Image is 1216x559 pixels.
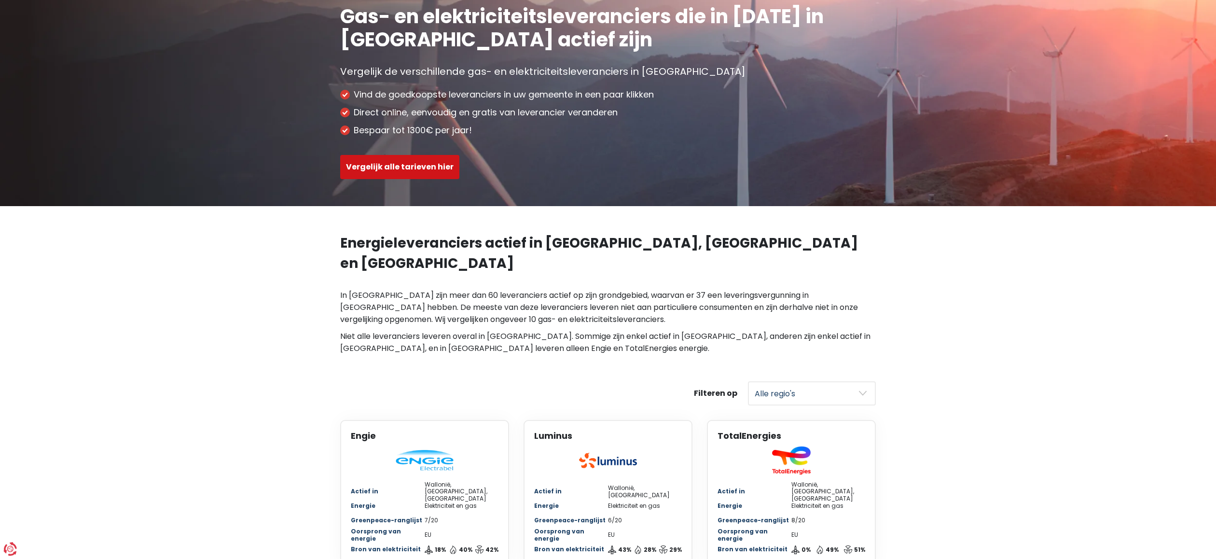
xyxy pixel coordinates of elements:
[351,431,498,441] div: Engie
[340,5,876,51] h1: Gas- en elektriciteitsleveranciers die in [DATE] in [GEOGRAPHIC_DATA] actief zijn
[534,503,608,509] div: Energie
[608,517,682,524] div: 6/20
[425,517,498,524] div: 7/20
[718,528,791,542] div: Oorsprong van energie
[534,528,608,542] div: Oorsprong van energie
[791,481,865,502] div: Wallonië, [GEOGRAPHIC_DATA], [GEOGRAPHIC_DATA]
[791,531,865,538] div: EU
[340,66,876,77] p: Vergelijk de verschillende gas- en elektriciteitsleveranciers in [GEOGRAPHIC_DATA]
[718,546,791,553] div: Bron van elektriciteit
[659,545,682,554] button: 29%
[534,517,608,524] div: Greenpeace-ranglijst
[579,453,637,468] img: Luminus
[351,503,425,509] div: Energie
[340,107,876,118] li: Direct online, eenvoudig en gratis van leverancier veranderen
[340,155,459,179] button: Vergelijk alle tarieven hier
[449,545,472,554] button: 40%
[351,528,425,542] div: Oorsprong van energie
[534,488,608,495] div: Actief in
[351,488,425,495] div: Actief in
[791,545,811,554] button: 0%
[718,431,865,441] div: TotalEnergies
[608,503,682,509] div: Elektriciteit en gas
[791,517,865,524] div: 8/20
[340,89,876,100] li: Vind de goedkoopste leveranciers in uw gemeente in een paar klikken
[608,531,682,538] div: EU
[425,531,498,538] div: EU
[815,545,839,554] button: 49%
[718,503,791,509] div: Energie
[340,125,876,136] li: Bespaar tot 1300€ per jaar!
[844,545,865,554] button: 51%
[718,488,791,495] div: Actief in
[634,545,656,554] button: 28%
[608,545,631,554] button: 43%
[764,446,818,475] img: TotalEnergies
[425,545,446,554] button: 18%
[340,289,876,325] p: In [GEOGRAPHIC_DATA] zijn meer dan 60 leveranciers actief op zijn grondgebied, waarvan er 37 een ...
[425,503,498,509] div: Elektriciteit en gas
[340,330,876,354] p: Niet alle leveranciers leveren overal in [GEOGRAPHIC_DATA]. Sommige zijn enkel actief in [GEOGRAP...
[534,431,682,441] div: Luminus
[475,545,498,554] button: 42%
[534,546,608,553] div: Bron van elektriciteit
[718,517,791,524] div: Greenpeace-ranglijst
[351,517,425,524] div: Greenpeace-ranglijst
[791,503,865,509] div: Elektriciteit en gas
[340,233,876,274] h2: Energieleveranciers actief in [GEOGRAPHIC_DATA], [GEOGRAPHIC_DATA] en [GEOGRAPHIC_DATA]
[351,546,425,553] div: Bron van elektriciteit
[425,481,498,502] div: Wallonië, [GEOGRAPHIC_DATA], [GEOGRAPHIC_DATA]
[396,450,454,471] img: Engie
[608,485,682,499] div: Wallonië, [GEOGRAPHIC_DATA]
[694,389,737,398] label: Filteren op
